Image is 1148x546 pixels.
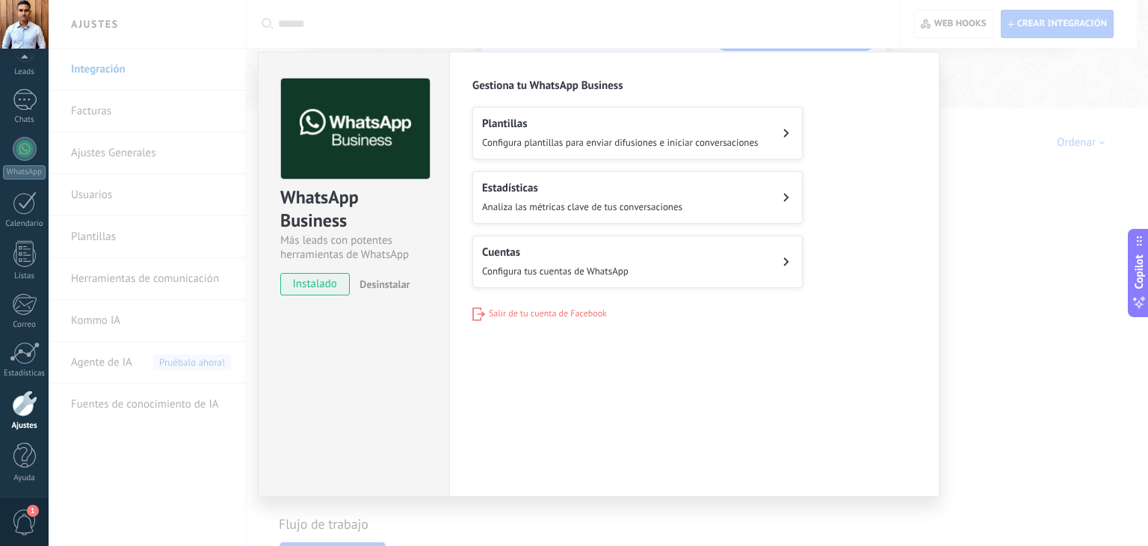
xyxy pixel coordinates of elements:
[359,277,410,291] span: Desinstalar
[3,115,46,125] div: Chats
[27,505,39,517] span: 1
[280,185,428,233] div: WhatsApp Business
[281,273,349,295] span: instalado
[472,79,916,93] h2: Gestiona tu WhatsApp Business
[472,107,803,159] button: PlantillasConfigura plantillas para enviar difusiones e iniciar conversaciones
[280,233,428,262] div: Más leads con potentes herramientas de WhatsApp
[482,200,682,213] span: Analiza las métricas clave de tus conversaciones
[482,117,759,131] h2: Plantillas
[472,307,607,321] button: Salir de tu cuenta de Facebook
[3,165,46,180] div: WhatsApp
[482,245,629,260] h2: Cuentas
[3,320,46,330] div: Correo
[3,67,46,77] div: Leads
[3,219,46,229] div: Calendario
[482,265,629,277] span: Configura tus cuentas de WhatsApp
[281,79,430,180] img: logo_main.png
[3,473,46,483] div: Ayuda
[482,136,759,149] span: Configura plantillas para enviar difusiones e iniciar conversaciones
[3,369,46,378] div: Estadísticas
[3,272,46,281] div: Listas
[472,236,803,288] button: CuentasConfigura tus cuentas de WhatsApp
[354,273,410,295] button: Desinstalar
[472,171,803,224] button: EstadísticasAnaliza las métricas clave de tus conversaciones
[1132,255,1147,289] span: Copilot
[482,181,682,195] h2: Estadísticas
[3,421,46,431] div: Ajustes
[489,308,607,319] span: Salir de tu cuenta de Facebook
